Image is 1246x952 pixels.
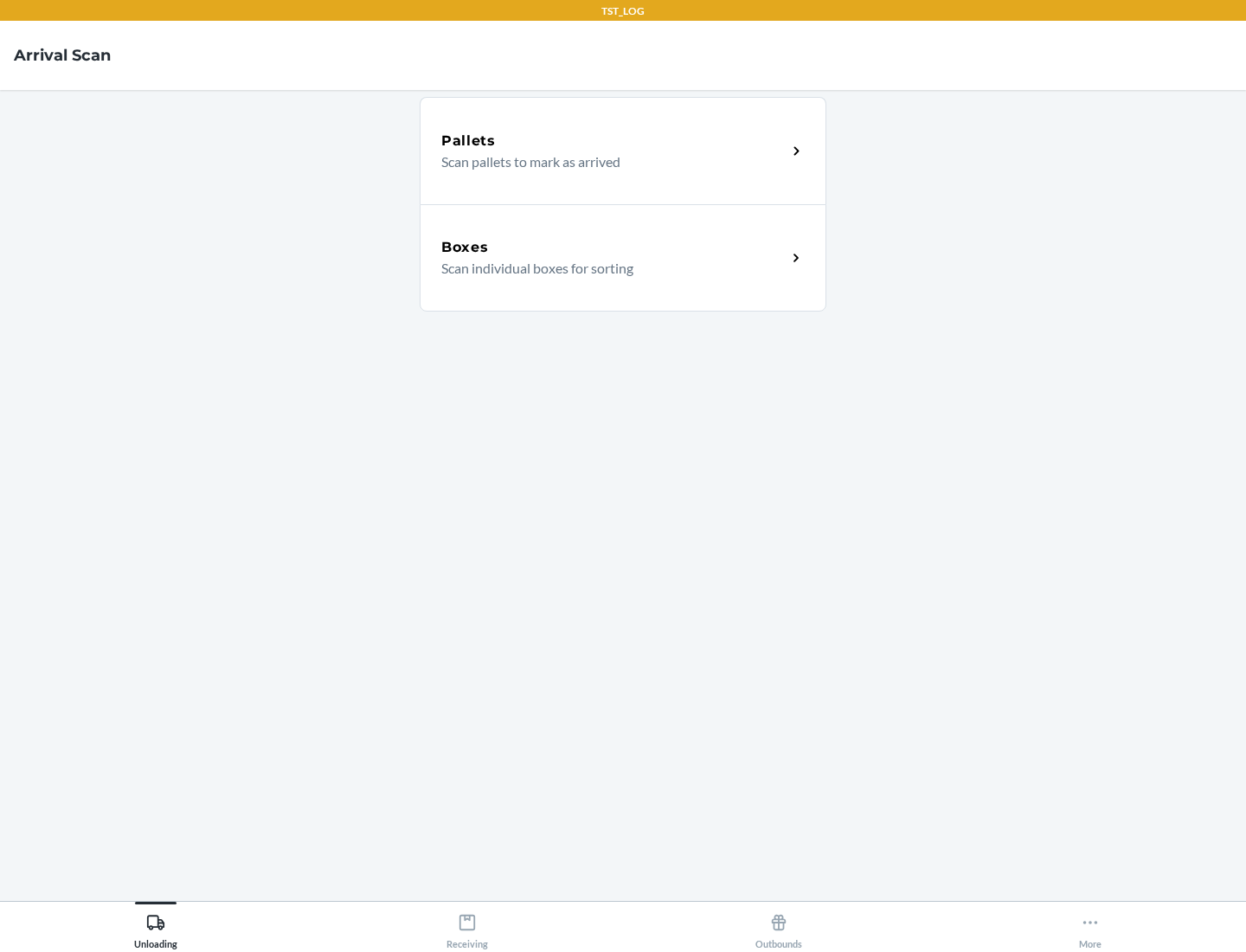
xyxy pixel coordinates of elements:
a: BoxesScan individual boxes for sorting [420,204,826,312]
div: Receiving [446,906,488,949]
p: TST_LOG [601,3,645,19]
h5: Pallets [441,131,496,151]
h4: Arrival Scan [14,44,111,67]
a: PalletsScan pallets to mark as arrived [420,97,826,204]
p: Scan individual boxes for sorting [441,258,773,279]
button: Outbounds [623,902,934,949]
h5: Boxes [441,237,489,258]
p: Scan pallets to mark as arrived [441,151,773,172]
div: Outbounds [755,906,802,949]
div: Unloading [134,906,177,949]
button: Receiving [311,902,623,949]
button: More [934,902,1246,949]
div: More [1079,906,1101,949]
